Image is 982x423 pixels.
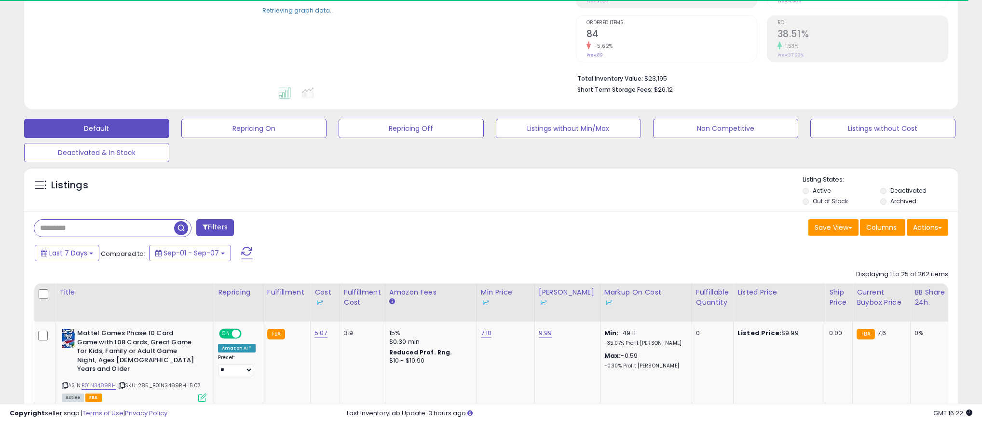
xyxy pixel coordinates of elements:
[539,328,552,338] a: 9.99
[857,329,874,339] small: FBA
[82,381,116,390] a: B01N3489RH
[49,248,87,258] span: Last 7 Days
[314,328,327,338] a: 5.07
[914,329,946,338] div: 0%
[604,329,684,347] div: -49.11
[591,42,613,50] small: -5.62%
[101,249,145,258] span: Compared to:
[813,197,848,205] label: Out of Stock
[604,328,619,338] b: Min:
[829,329,845,338] div: 0.00
[600,283,692,322] th: The percentage added to the cost of goods (COGS) that forms the calculator for Min & Max prices.
[737,287,821,297] div: Listed Price
[539,297,596,308] div: Some or all of the values in this column are provided from Inventory Lab.
[604,340,684,347] p: -35.07% Profit [PERSON_NAME]
[344,329,378,338] div: 3.9
[782,42,799,50] small: 1.53%
[496,119,641,138] button: Listings without Min/Max
[860,219,905,236] button: Columns
[813,186,831,195] label: Active
[737,328,781,338] b: Listed Price:
[777,28,948,42] h2: 38.51%
[586,28,757,42] h2: 84
[339,119,484,138] button: Repricing Off
[164,248,219,258] span: Sep-01 - Sep-07
[808,219,859,236] button: Save View
[539,298,548,308] img: InventoryLab Logo
[389,297,395,306] small: Amazon Fees.
[181,119,327,138] button: Repricing On
[389,287,473,297] div: Amazon Fees
[85,394,102,402] span: FBA
[125,409,167,418] a: Privacy Policy
[577,74,643,83] b: Total Inventory Value:
[314,298,324,308] img: InventoryLab Logo
[389,348,452,356] b: Reduced Prof. Rng.
[777,52,804,58] small: Prev: 37.93%
[933,409,972,418] span: 2025-09-15 16:22 GMT
[829,287,848,308] div: Ship Price
[481,298,491,308] img: InventoryLab Logo
[10,409,45,418] strong: Copyright
[604,298,614,308] img: InventoryLab Logo
[856,270,948,279] div: Displaying 1 to 25 of 262 items
[149,245,231,261] button: Sep-01 - Sep-07
[810,119,955,138] button: Listings without Cost
[10,409,167,418] div: seller snap | |
[539,287,596,308] div: [PERSON_NAME]
[696,329,726,338] div: 0
[218,344,256,352] div: Amazon AI *
[389,357,469,365] div: $10 - $10.90
[344,287,381,308] div: Fulfillment Cost
[240,330,256,338] span: OFF
[890,197,916,205] label: Archived
[914,287,950,308] div: BB Share 24h.
[218,354,256,376] div: Preset:
[696,287,729,308] div: Fulfillable Quantity
[653,119,798,138] button: Non Competitive
[117,381,201,389] span: | SKU: 285_B01N3489RH-5.07
[777,20,948,26] span: ROI
[389,338,469,346] div: $0.30 min
[35,245,99,261] button: Last 7 Days
[62,394,84,402] span: All listings currently available for purchase on Amazon
[24,143,169,162] button: Deactivated & In Stock
[59,287,210,297] div: Title
[347,409,972,418] div: Last InventoryLab Update: 3 hours ago.
[604,352,684,369] div: -0.59
[577,85,653,94] b: Short Term Storage Fees:
[481,328,492,338] a: 7.10
[51,179,88,192] h5: Listings
[314,297,336,308] div: Some or all of the values in this column are provided from Inventory Lab.
[803,175,958,184] p: Listing States:
[586,20,757,26] span: Ordered Items
[267,287,306,297] div: Fulfillment
[481,287,531,308] div: Min Price
[267,329,285,339] small: FBA
[604,363,684,369] p: -0.30% Profit [PERSON_NAME]
[62,329,75,348] img: 51dce+2FynL._SL40_.jpg
[82,409,123,418] a: Terms of Use
[77,329,194,376] b: Mattel Games Phase 10 Card Game with 108 Cards, Great Game for Kids, Family or Adult Game Night, ...
[218,287,259,297] div: Repricing
[866,223,897,232] span: Columns
[262,6,333,14] div: Retrieving graph data..
[586,52,603,58] small: Prev: 89
[577,72,941,84] li: $23,195
[314,287,336,308] div: Cost
[604,351,621,360] b: Max:
[481,297,531,308] div: Some or all of the values in this column are provided from Inventory Lab.
[220,330,232,338] span: ON
[907,219,948,236] button: Actions
[857,287,906,308] div: Current Buybox Price
[196,219,234,236] button: Filters
[604,297,688,308] div: Some or all of the values in this column are provided from Inventory Lab.
[890,186,927,195] label: Deactivated
[24,119,169,138] button: Default
[389,329,469,338] div: 15%
[877,328,886,338] span: 7.6
[654,85,673,94] span: $26.12
[737,329,818,338] div: $9.99
[604,287,688,308] div: Markup on Cost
